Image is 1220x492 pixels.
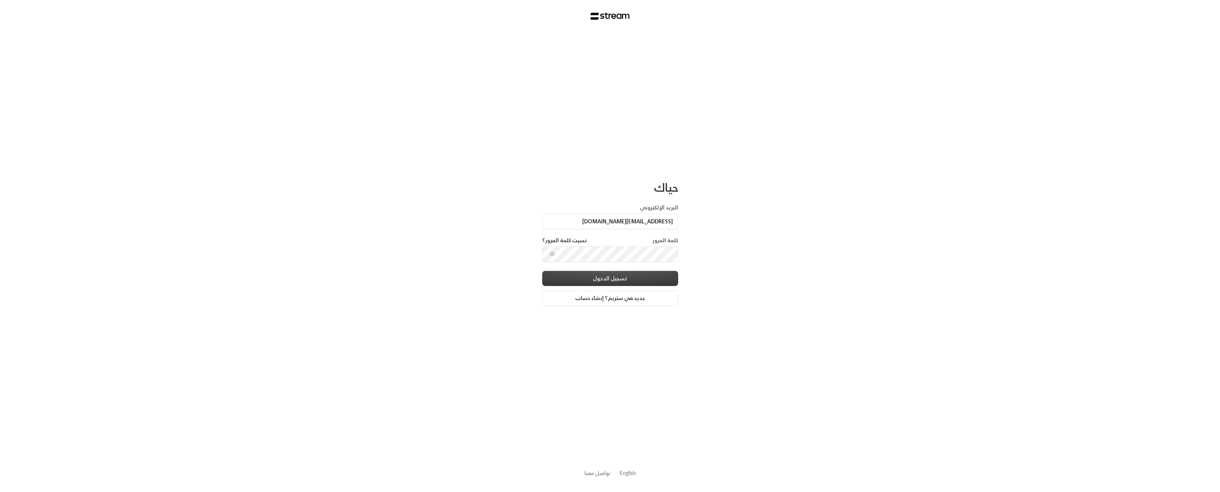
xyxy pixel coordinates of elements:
[591,12,629,20] img: Stream Logo
[640,204,678,211] label: البريد الإلكتروني
[542,271,678,286] button: تسجيل الدخول
[620,466,636,480] a: English
[546,248,558,260] button: toggle password visibility
[585,469,611,477] button: تواصل معنا
[585,468,611,478] a: تواصل معنا
[542,291,678,306] a: جديد في ستريم؟ إنشاء حساب
[542,237,587,244] a: نسيت كلمة المرور؟
[652,237,678,244] label: كلمة المرور
[654,177,678,197] span: حياك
